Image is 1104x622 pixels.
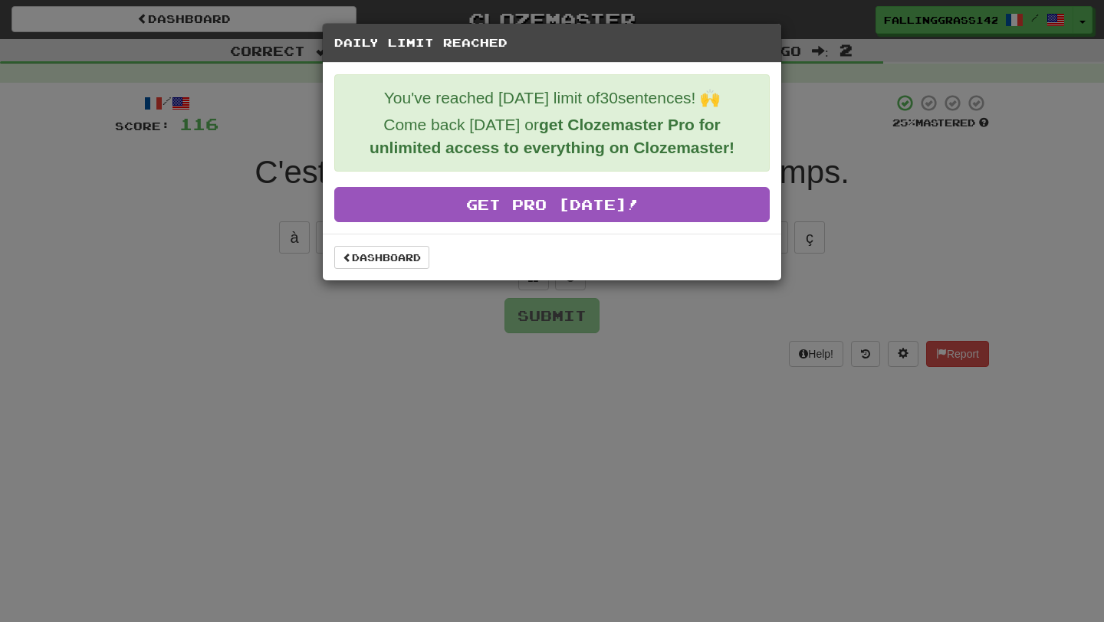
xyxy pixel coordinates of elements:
p: Come back [DATE] or [347,113,757,159]
a: Get Pro [DATE]! [334,187,770,222]
a: Dashboard [334,246,429,269]
p: You've reached [DATE] limit of 30 sentences! 🙌 [347,87,757,110]
strong: get Clozemaster Pro for unlimited access to everything on Clozemaster! [370,116,734,156]
h5: Daily Limit Reached [334,35,770,51]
